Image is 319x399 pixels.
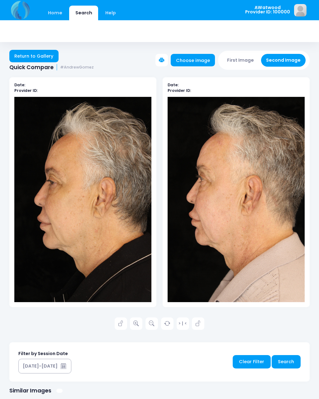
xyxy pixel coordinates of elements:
a: Choose image [171,54,215,66]
a: Search [272,355,301,368]
span: Quick Compare [9,64,54,71]
h1: Similar Images [9,387,51,394]
span: AWatwood Provider ID: 100000 [245,5,290,14]
img: compare-img1 [14,97,151,302]
img: compare-img2 [168,97,305,302]
b: Provider ID: [14,88,38,93]
a: Return to Gallery [9,50,59,62]
button: Second Image [261,54,306,67]
a: Help [99,6,122,20]
div: [DATE]-[DATE] [23,363,58,369]
a: Clear Filter [233,355,271,368]
small: #AndrewGomez [60,65,94,70]
b: Date: [14,82,25,88]
a: Home [42,6,68,20]
a: Search [69,6,98,20]
button: First Image [222,54,259,67]
img: image [294,4,307,17]
label: Filter by Session Date [18,350,68,357]
b: Provider ID: [168,88,191,93]
a: > | < [177,317,189,330]
b: Date: [168,82,179,88]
